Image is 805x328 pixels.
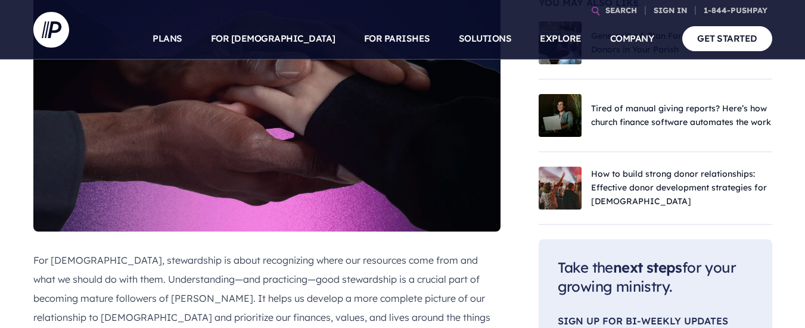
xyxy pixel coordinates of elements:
[591,103,771,127] a: Tired of manual giving reports? Here’s how church finance software automates the work
[153,18,182,60] a: PLANS
[540,18,582,60] a: EXPLORE
[591,168,767,207] a: How to build strong donor relationships: Effective donor development strategies for [DEMOGRAPHIC_...
[613,258,682,276] span: next steps
[610,18,654,60] a: COMPANY
[682,26,772,51] a: GET STARTED
[558,258,736,296] span: Take the for your growing ministry.
[558,316,753,326] p: SIGN UP FOR Bi-Weekly Updates
[459,18,512,60] a: SOLUTIONS
[211,18,335,60] a: FOR [DEMOGRAPHIC_DATA]
[364,18,430,60] a: FOR PARISHES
